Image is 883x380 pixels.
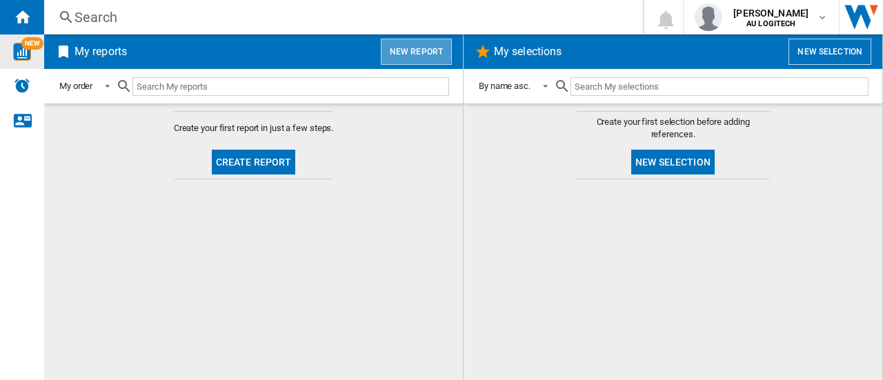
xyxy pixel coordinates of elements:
[132,77,449,96] input: Search My reports
[479,81,530,91] div: By name asc.
[695,3,722,31] img: profile.jpg
[577,116,770,141] span: Create your first selection before adding references.
[746,19,796,28] b: AU LOGITECH
[381,39,452,65] button: New report
[631,150,715,174] button: New selection
[21,37,43,50] span: NEW
[14,77,30,94] img: alerts-logo.svg
[75,8,607,27] div: Search
[59,81,92,91] div: My order
[733,6,808,20] span: [PERSON_NAME]
[788,39,871,65] button: New selection
[72,39,130,65] h2: My reports
[13,43,31,61] img: wise-card.svg
[212,150,296,174] button: Create report
[174,122,334,134] span: Create your first report in just a few steps.
[571,77,869,96] input: Search My selections
[491,39,564,65] h2: My selections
